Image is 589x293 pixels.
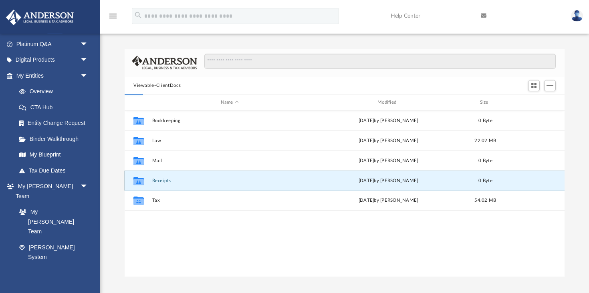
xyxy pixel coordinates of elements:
[11,99,100,115] a: CTA Hub
[474,138,496,143] span: 22.02 MB
[152,118,307,123] button: Bookkeeping
[6,68,100,84] a: My Entitiesarrow_drop_down
[311,197,466,205] div: [DATE] by [PERSON_NAME]
[311,117,466,124] div: [DATE] by [PERSON_NAME]
[571,10,583,22] img: User Pic
[311,177,466,185] div: [DATE] by [PERSON_NAME]
[4,10,76,25] img: Anderson Advisors Platinum Portal
[134,11,143,20] i: search
[6,52,100,68] a: Digital Productsarrow_drop_down
[505,99,561,106] div: id
[478,118,492,123] span: 0 Byte
[544,80,556,91] button: Add
[11,204,92,240] a: My [PERSON_NAME] Team
[11,265,96,281] a: Client Referrals
[6,179,96,204] a: My [PERSON_NAME] Teamarrow_drop_down
[478,159,492,163] span: 0 Byte
[152,99,307,106] div: Name
[311,99,466,106] div: Modified
[133,82,181,89] button: Viewable-ClientDocs
[108,15,118,21] a: menu
[11,84,100,100] a: Overview
[152,178,307,183] button: Receipts
[80,68,96,84] span: arrow_drop_down
[108,11,118,21] i: menu
[152,158,307,163] button: Mail
[528,80,540,91] button: Switch to Grid View
[152,198,307,203] button: Tax
[11,163,100,179] a: Tax Due Dates
[470,99,502,106] div: Size
[11,131,100,147] a: Binder Walkthrough
[11,115,100,131] a: Entity Change Request
[80,52,96,68] span: arrow_drop_down
[11,147,96,163] a: My Blueprint
[128,99,148,106] div: id
[478,179,492,183] span: 0 Byte
[6,36,100,52] a: Platinum Q&Aarrow_drop_down
[204,54,556,69] input: Search files and folders
[11,239,96,265] a: [PERSON_NAME] System
[474,199,496,203] span: 54.02 MB
[311,157,466,165] div: [DATE] by [PERSON_NAME]
[80,179,96,195] span: arrow_drop_down
[152,138,307,143] button: Law
[125,110,565,277] div: grid
[80,36,96,52] span: arrow_drop_down
[311,137,466,144] div: [DATE] by [PERSON_NAME]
